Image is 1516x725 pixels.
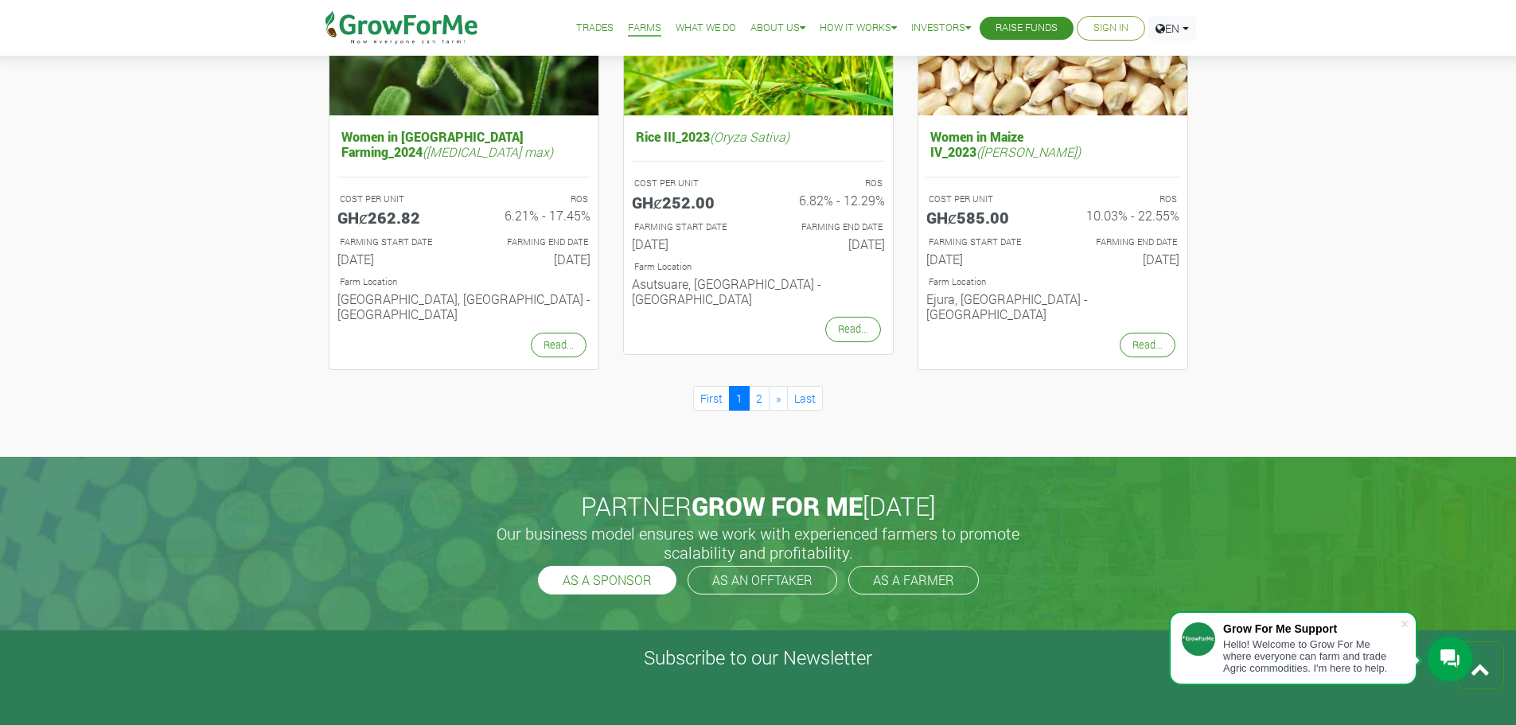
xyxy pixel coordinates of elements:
h4: Subscribe to our Newsletter [20,646,1496,669]
h5: GHȼ585.00 [926,208,1041,227]
a: Farms [628,20,661,37]
a: Raise Funds [996,20,1058,37]
a: Read... [825,317,881,341]
span: » [776,391,781,406]
a: Investors [911,20,971,37]
p: FARMING START DATE [929,236,1039,249]
p: COST PER UNIT [929,193,1039,206]
i: ([PERSON_NAME]) [976,143,1081,160]
a: How it Works [820,20,897,37]
p: FARMING START DATE [340,236,450,249]
a: EN [1148,16,1196,41]
h6: 10.03% - 22.55% [1065,208,1179,223]
a: Read... [531,333,587,357]
h6: Asutsuare, [GEOGRAPHIC_DATA] - [GEOGRAPHIC_DATA] [632,276,885,306]
div: Hello! Welcome to Grow For Me where everyone can farm and trade Agric commodities. I'm here to help. [1223,638,1400,674]
a: 1 [729,386,750,411]
h6: 6.21% - 17.45% [476,208,590,223]
h6: [DATE] [337,251,452,267]
a: AS A SPONSOR [538,566,676,594]
h6: [GEOGRAPHIC_DATA], [GEOGRAPHIC_DATA] - [GEOGRAPHIC_DATA] [337,291,590,322]
p: COST PER UNIT [634,177,744,190]
p: FARMING END DATE [773,220,883,234]
nav: Page Navigation [329,386,1188,411]
p: COST PER UNIT [340,193,450,206]
p: Location of Farm [340,275,588,289]
h5: GHȼ252.00 [632,193,746,212]
a: Trades [576,20,614,37]
p: FARMING END DATE [478,236,588,249]
h2: PARTNER [DATE] [323,491,1194,521]
h6: [DATE] [1065,251,1179,267]
p: ROS [773,177,883,190]
a: AS A FARMER [848,566,979,594]
span: GROW FOR ME [692,489,863,523]
h5: Women in [GEOGRAPHIC_DATA] Farming_2024 [337,125,590,163]
h6: [DATE] [632,236,746,251]
a: AS AN OFFTAKER [688,566,837,594]
a: Read... [1120,333,1175,357]
i: (Oryza Sativa) [710,128,789,145]
h6: 6.82% - 12.29% [770,193,885,208]
h6: [DATE] [770,236,885,251]
a: First [693,386,730,411]
a: What We Do [676,20,736,37]
h5: Our business model ensures we work with experienced farmers to promote scalability and profitabil... [480,524,1037,562]
a: Last [787,386,823,411]
a: About Us [750,20,805,37]
h6: [DATE] [926,251,1041,267]
a: 2 [749,386,770,411]
p: Location of Farm [929,275,1177,289]
p: ROS [1067,193,1177,206]
p: FARMING END DATE [1067,236,1177,249]
h5: Rice III_2023 [632,125,885,148]
p: ROS [478,193,588,206]
h5: GHȼ262.82 [337,208,452,227]
h6: [DATE] [476,251,590,267]
a: Sign In [1093,20,1128,37]
h6: Ejura, [GEOGRAPHIC_DATA] - [GEOGRAPHIC_DATA] [926,291,1179,322]
h5: Women in Maize IV_2023 [926,125,1179,163]
div: Grow For Me Support [1223,622,1400,635]
p: FARMING START DATE [634,220,744,234]
p: Location of Farm [634,260,883,274]
i: ([MEDICAL_DATA] max) [423,143,553,160]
